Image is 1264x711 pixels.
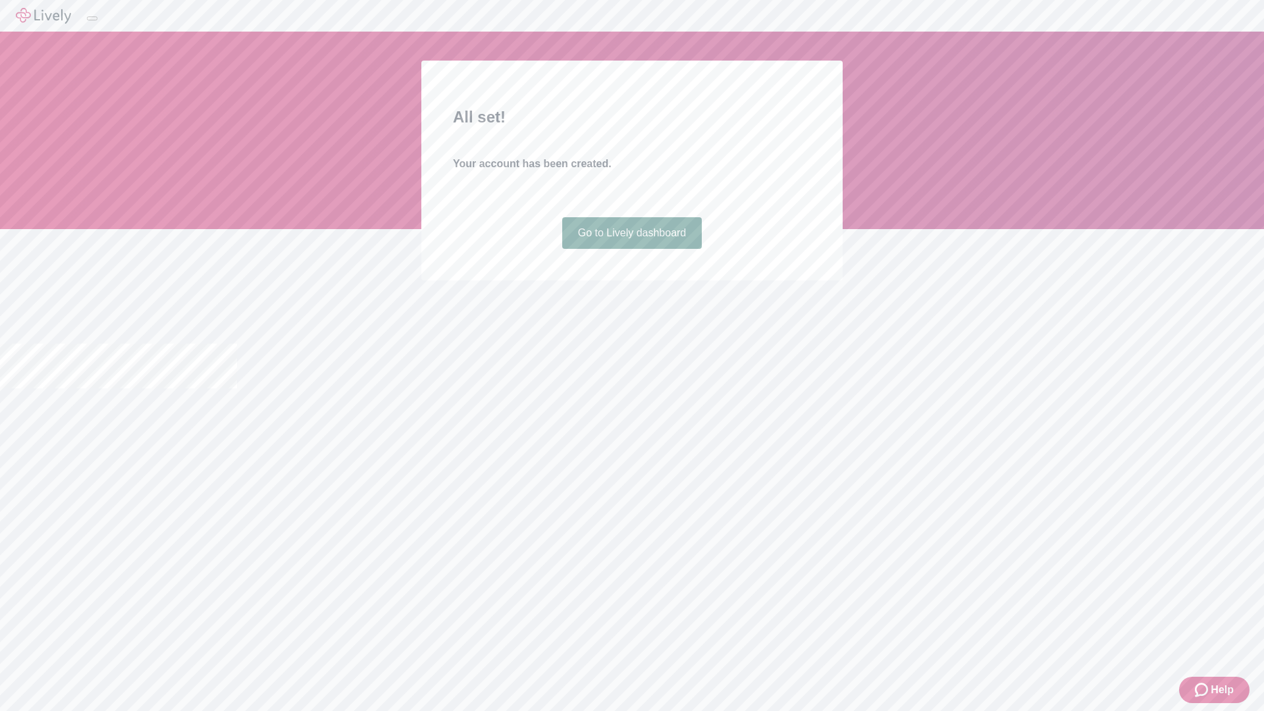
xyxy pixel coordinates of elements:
[1195,682,1211,698] svg: Zendesk support icon
[16,8,71,24] img: Lively
[562,217,702,249] a: Go to Lively dashboard
[87,16,97,20] button: Log out
[453,105,811,129] h2: All set!
[1179,677,1250,703] button: Zendesk support iconHelp
[453,156,811,172] h4: Your account has been created.
[1211,682,1234,698] span: Help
